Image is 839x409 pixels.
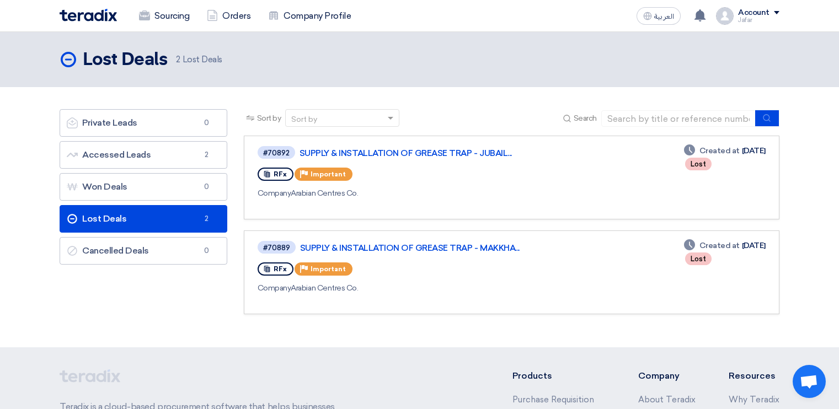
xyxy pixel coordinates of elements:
[83,49,167,71] h2: Lost Deals
[512,369,606,383] li: Products
[637,7,681,25] button: العربية
[684,145,766,157] div: [DATE]
[258,282,578,294] div: Arabian Centres Co.
[200,117,213,128] span: 0
[716,7,734,25] img: profile_test.png
[258,187,578,199] div: Arabian Centres Co.
[738,17,779,23] div: Jafar
[311,265,346,273] span: Important
[729,395,779,405] a: Why Teradix
[200,213,213,224] span: 2
[263,149,290,157] div: #70892
[311,170,346,178] span: Important
[793,365,826,398] div: دردشة مفتوحة
[130,4,198,28] a: Sourcing
[60,237,227,265] a: Cancelled Deals0
[574,112,597,124] span: Search
[685,158,712,170] div: Lost
[176,53,222,66] span: Lost Deals
[738,8,769,18] div: Account
[274,265,287,273] span: RFx
[685,252,712,265] div: Lost
[638,395,696,405] a: About Teradix
[300,148,575,158] a: SUPPLY & INSTALLATION OF GREASE TRAP - JUBAIL...
[60,109,227,137] a: Private Leads0
[300,243,576,253] a: SUPPLY & INSTALLATION OF GREASE TRAP - MAKKHA...
[684,240,766,251] div: [DATE]
[263,244,290,251] div: #70889
[60,205,227,233] a: Lost Deals2
[258,189,291,198] span: Company
[654,13,674,20] span: العربية
[638,369,696,383] li: Company
[200,181,213,192] span: 0
[60,9,117,21] img: Teradix logo
[257,112,281,124] span: Sort by
[60,173,227,201] a: Won Deals0
[200,245,213,256] span: 0
[512,395,594,405] a: Purchase Requisition
[699,145,740,157] span: Created at
[60,141,227,169] a: Accessed Leads2
[729,369,779,383] li: Resources
[291,114,317,125] div: Sort by
[198,4,259,28] a: Orders
[200,149,213,160] span: 2
[601,110,756,127] input: Search by title or reference number
[274,170,287,178] span: RFx
[176,55,180,64] span: 2
[258,283,291,293] span: Company
[259,4,360,28] a: Company Profile
[699,240,740,251] span: Created at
